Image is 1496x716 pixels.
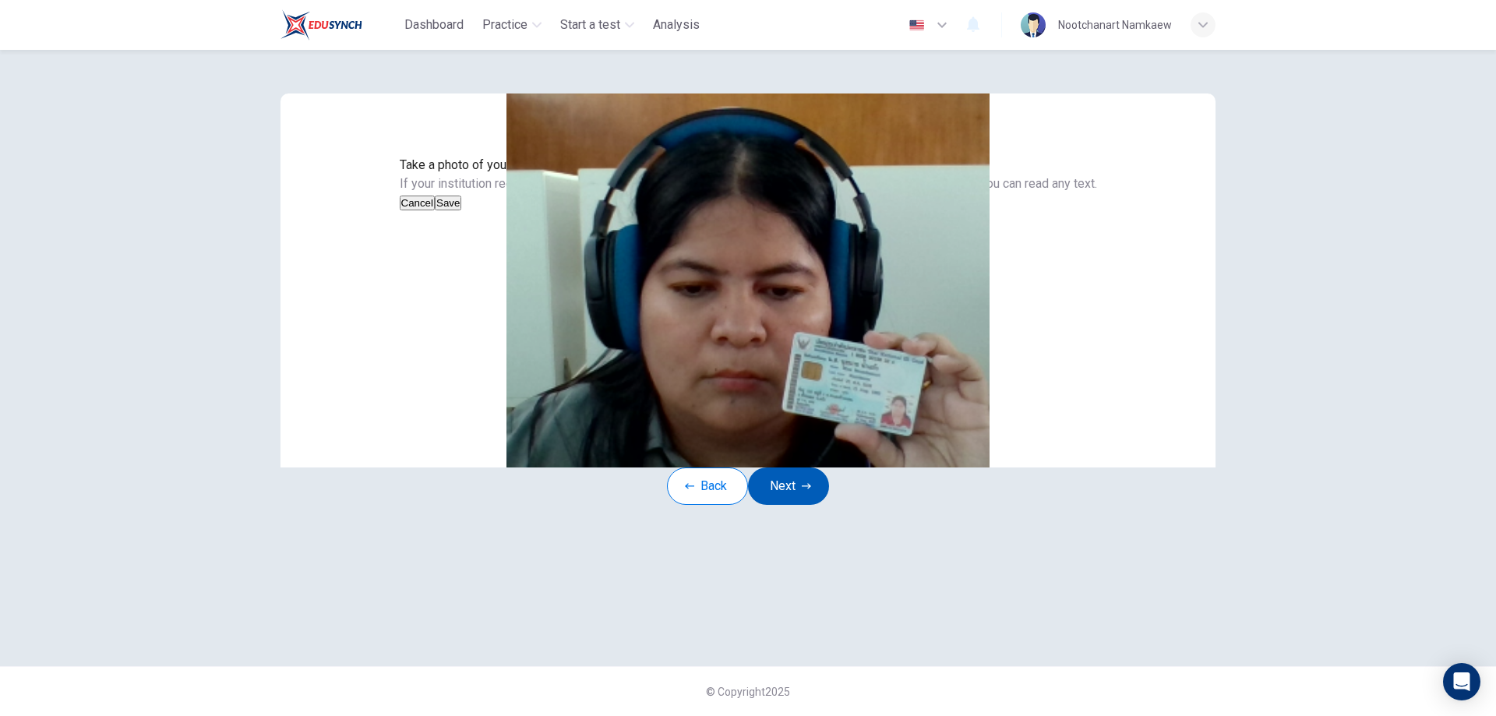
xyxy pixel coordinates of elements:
[404,16,464,34] span: Dashboard
[280,9,398,41] a: Train Test logo
[482,16,527,34] span: Practice
[476,11,548,39] button: Practice
[907,19,926,31] img: en
[280,9,362,41] img: Train Test logo
[748,467,829,505] button: Next
[1443,663,1480,700] div: Open Intercom Messenger
[398,11,470,39] button: Dashboard
[560,16,620,34] span: Start a test
[647,11,706,39] button: Analysis
[1021,12,1046,37] img: Profile picture
[1058,16,1172,34] div: Nootchanart Namkaew
[653,16,700,34] span: Analysis
[280,93,1215,467] img: preview screemshot
[706,686,790,698] span: © Copyright 2025
[667,467,748,505] button: Back
[554,11,640,39] button: Start a test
